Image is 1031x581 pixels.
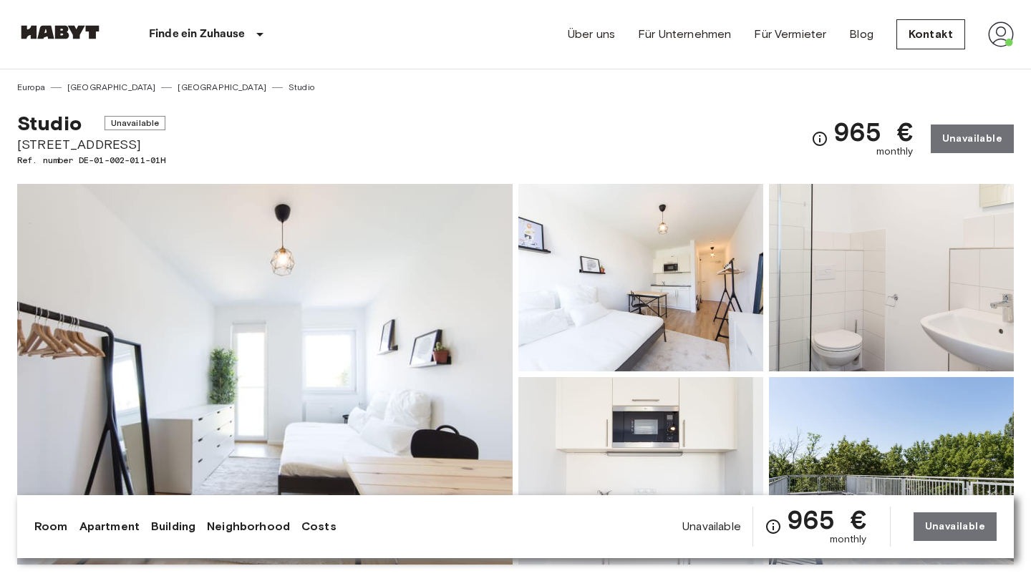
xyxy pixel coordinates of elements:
[301,518,337,535] a: Costs
[79,518,140,535] a: Apartment
[17,81,45,94] a: Europa
[896,19,965,49] a: Kontakt
[754,26,826,43] a: Für Vermieter
[811,130,828,147] svg: Check cost overview for full price breakdown. Please note that discounts apply to new joiners onl...
[518,377,763,565] img: Picture of unit DE-01-002-011-01H
[17,154,165,167] span: Ref. number DE-01-002-011-01H
[105,116,166,130] span: Unavailable
[207,518,290,535] a: Neighborhood
[682,519,741,534] span: Unavailable
[67,81,156,94] a: [GEOGRAPHIC_DATA]
[876,145,914,159] span: monthly
[17,135,165,154] span: [STREET_ADDRESS]
[149,26,246,43] p: Finde ein Zuhause
[769,377,1014,565] img: Picture of unit DE-01-002-011-01H
[788,507,867,532] span: 965 €
[638,26,731,43] a: Für Unternehmen
[178,81,266,94] a: [GEOGRAPHIC_DATA]
[17,111,82,135] span: Studio
[17,25,103,39] img: Habyt
[151,518,195,535] a: Building
[834,119,914,145] span: 965 €
[765,518,782,535] svg: Check cost overview for full price breakdown. Please note that discounts apply to new joiners onl...
[34,518,68,535] a: Room
[988,21,1014,47] img: avatar
[518,184,763,371] img: Picture of unit DE-01-002-011-01H
[17,184,513,565] img: Marketing picture of unit DE-01-002-011-01H
[769,184,1014,371] img: Picture of unit DE-01-002-011-01H
[568,26,615,43] a: Über uns
[830,532,867,547] span: monthly
[289,81,314,94] a: Studio
[849,26,873,43] a: Blog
